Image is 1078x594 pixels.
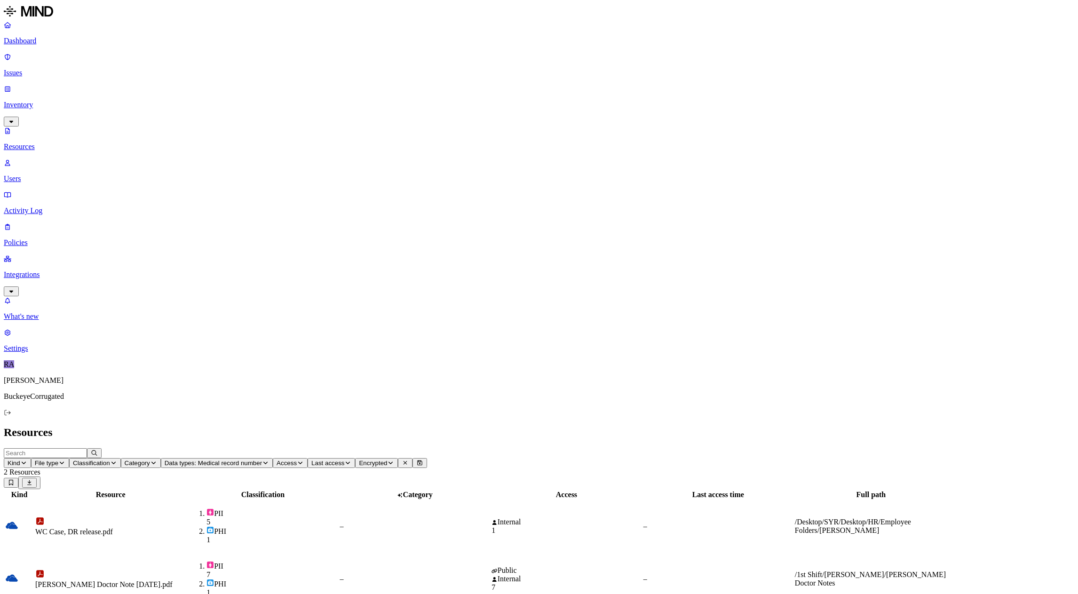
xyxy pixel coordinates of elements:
span: Last access [311,459,344,467]
div: Resource [35,491,186,499]
span: Category [403,491,433,499]
p: Integrations [4,270,1074,279]
div: Kind [5,491,33,499]
div: Public [491,566,641,575]
span: Classification [73,459,110,467]
a: Inventory [4,85,1074,125]
p: Activity Log [4,206,1074,215]
p: Policies [4,238,1074,247]
div: [PERSON_NAME] Doctor Note [DATE].pdf [35,580,186,589]
p: Issues [4,69,1074,77]
span: – [340,575,344,583]
div: 5 [206,518,338,526]
span: Category [125,459,150,467]
a: Activity Log [4,190,1074,215]
img: phi.svg [206,526,214,534]
span: RA [4,360,14,368]
div: PII [206,508,338,518]
span: Access [277,459,297,467]
p: Settings [4,344,1074,353]
div: Internal [491,518,641,526]
a: What's new [4,296,1074,321]
span: – [643,575,647,583]
a: Users [4,158,1074,183]
img: phi.svg [206,579,214,586]
div: Last access time [643,491,793,499]
div: PHI [206,579,338,588]
input: Search [4,448,87,458]
span: – [643,522,647,530]
p: Users [4,174,1074,183]
a: Dashboard [4,21,1074,45]
div: WC Case, DR release.pdf [35,528,186,536]
a: Integrations [4,254,1074,295]
a: Policies [4,222,1074,247]
p: Resources [4,143,1074,151]
span: 2 Resources [4,468,40,476]
a: Settings [4,328,1074,353]
img: MIND [4,4,53,19]
span: – [340,522,344,530]
div: Classification [188,491,338,499]
div: /1st Shift/[PERSON_NAME]/[PERSON_NAME] Doctor Notes [795,570,947,587]
a: MIND [4,4,1074,21]
p: Dashboard [4,37,1074,45]
span: File type [35,459,58,467]
span: Encrypted [359,459,387,467]
div: 7 [491,583,641,592]
p: BuckeyeCorrugated [4,392,1074,401]
div: Access [491,491,641,499]
div: 7 [206,570,338,579]
h2: Resources [4,426,1074,439]
div: 1 [491,526,641,535]
div: Full path [795,491,947,499]
div: PII [206,561,338,570]
p: Inventory [4,101,1074,109]
img: pii.svg [206,508,214,516]
p: What's new [4,312,1074,321]
div: Internal [491,575,641,583]
img: onedrive.svg [5,519,18,532]
img: onedrive.svg [5,571,18,585]
span: Data types: Medical record number [165,459,262,467]
img: pii.svg [206,561,214,569]
div: /Desktop/SYR/Desktop/HR/Employee Folders/[PERSON_NAME] [795,518,947,535]
a: Resources [4,127,1074,151]
div: 1 [206,536,338,544]
div: PHI [206,526,338,536]
span: Kind [8,459,20,467]
img: adobe-pdf.svg [35,516,45,526]
a: Issues [4,53,1074,77]
img: adobe-pdf.svg [35,569,45,578]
